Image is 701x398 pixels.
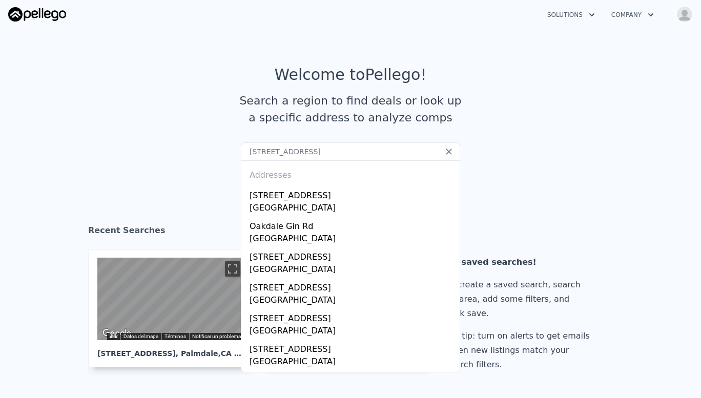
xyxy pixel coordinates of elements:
img: Google [100,327,134,340]
button: Cambiar a la vista en pantalla completa [225,261,240,277]
img: avatar [676,6,693,23]
div: [GEOGRAPHIC_DATA] [250,325,456,339]
div: Recent Searches [88,216,613,249]
div: [STREET_ADDRESS] [250,308,456,325]
div: Oakdale Gin Rd [250,216,456,233]
div: Addresses [245,161,456,185]
a: Mapa [STREET_ADDRESS], Palmdale,CA 93550 [89,249,261,367]
div: [GEOGRAPHIC_DATA] [250,355,456,370]
div: Street View [97,258,244,340]
button: Datos del mapa [123,333,158,340]
div: Welcome to Pellego ! [275,66,427,84]
a: Notificar un problema [192,333,241,339]
div: [STREET_ADDRESS] , Palmdale [97,340,244,359]
span: , CA 93550 [218,349,259,358]
button: Solutions [539,6,603,24]
div: Mapa [97,258,244,340]
div: [STREET_ADDRESS] [250,247,456,263]
div: [STREET_ADDRESS] [250,278,456,294]
div: [STREET_ADDRESS] [250,185,456,202]
input: Search an address or region... [241,142,460,161]
div: [GEOGRAPHIC_DATA] [250,263,456,278]
div: [STREET_ADDRESS] [250,339,456,355]
div: [GEOGRAPHIC_DATA] [250,233,456,247]
div: [STREET_ADDRESS] [250,370,456,386]
div: [GEOGRAPHIC_DATA] [250,202,456,216]
button: Combinaciones de teclas [110,333,117,338]
img: Pellego [8,7,66,22]
div: Pro tip: turn on alerts to get emails when new listings match your search filters. [446,329,594,372]
div: To create a saved search, search an area, add some filters, and click save. [446,278,594,321]
a: Términos [164,333,186,339]
a: Abre esta zona en Google Maps (se abre en una nueva ventana) [100,327,134,340]
div: No saved searches! [446,255,594,269]
div: Search a region to find deals or look up a specific address to analyze comps [236,92,465,126]
button: Company [603,6,662,24]
div: [GEOGRAPHIC_DATA] [250,294,456,308]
